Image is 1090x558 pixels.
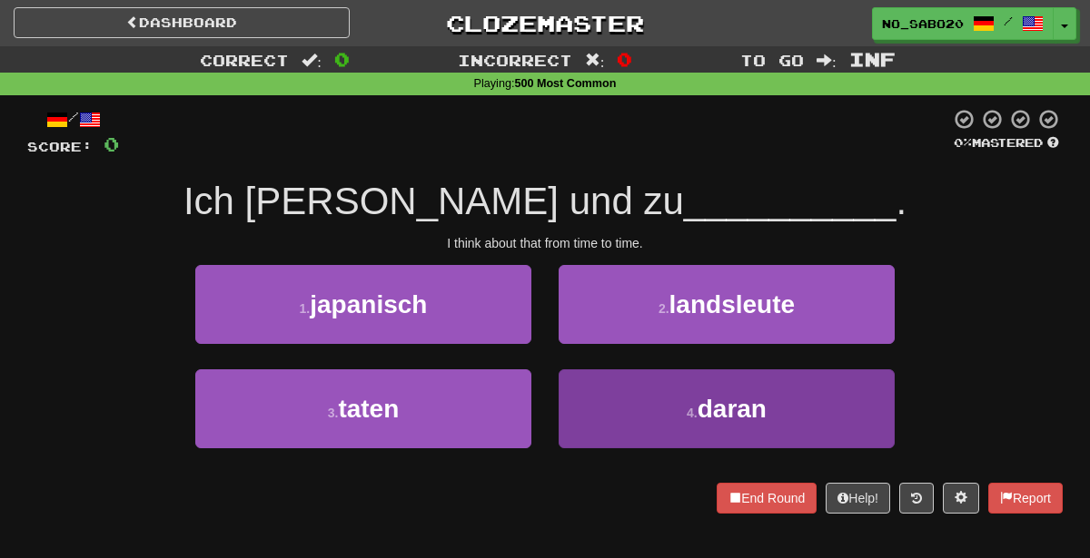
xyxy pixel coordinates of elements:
[183,180,684,222] span: Ich [PERSON_NAME] und zu
[717,483,817,514] button: End Round
[104,132,119,155] span: 0
[310,290,427,318] span: japanisch
[659,301,669,316] small: 2 .
[1004,15,1013,27] span: /
[826,483,890,514] button: Help!
[698,395,767,423] span: daran
[14,7,350,38] a: Dashboard
[617,48,632,70] span: 0
[817,53,837,68] span: :
[338,395,399,423] span: taten
[195,265,531,344] button: 1.japanisch
[377,7,713,39] a: Clozemaster
[954,135,972,150] span: 0 %
[514,77,616,90] strong: 500 Most Common
[849,48,896,70] span: Inf
[684,180,897,222] span: __________
[872,7,1054,40] a: No_Sabo20 /
[300,301,311,316] small: 1 .
[988,483,1063,514] button: Report
[195,369,531,448] button: 3.taten
[334,48,350,70] span: 0
[950,135,1063,152] div: Mastered
[740,51,804,69] span: To go
[882,15,964,32] span: No_Sabo20
[669,290,795,318] span: landsleute
[302,53,322,68] span: :
[27,234,1063,252] div: I think about that from time to time.
[899,483,934,514] button: Round history (alt+y)
[896,180,907,222] span: .
[559,265,895,344] button: 2.landsleute
[687,406,698,420] small: 4 .
[559,369,895,448] button: 4.daran
[200,51,289,69] span: Correct
[458,51,572,69] span: Incorrect
[27,108,119,131] div: /
[585,53,605,68] span: :
[27,139,93,154] span: Score:
[328,406,339,420] small: 3 .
